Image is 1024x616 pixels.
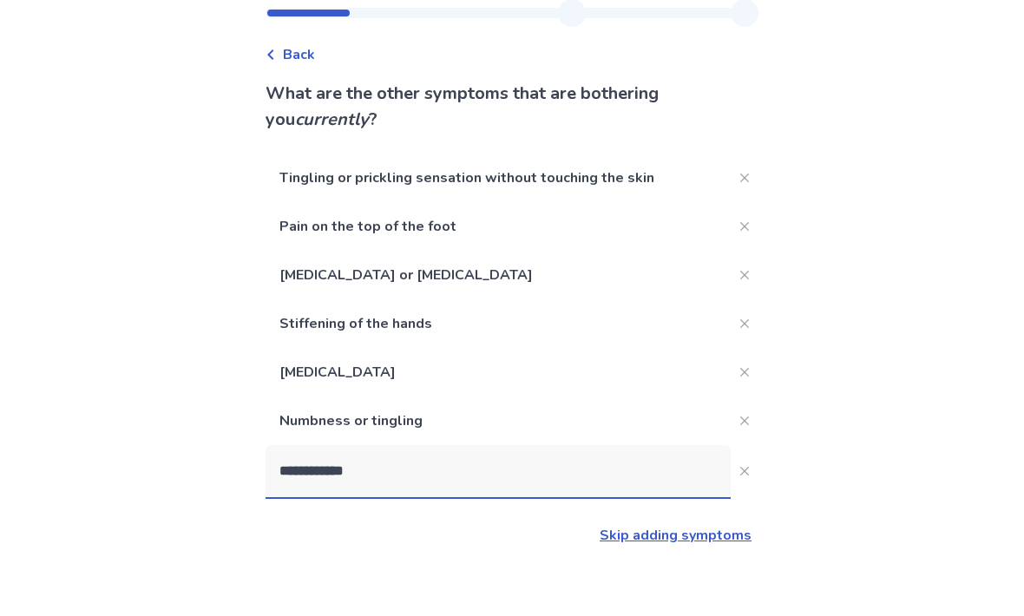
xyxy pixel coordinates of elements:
[266,154,731,202] p: Tingling or prickling sensation without touching the skin
[266,202,731,251] p: Pain on the top of the foot
[266,251,731,299] p: [MEDICAL_DATA] or [MEDICAL_DATA]
[266,396,731,445] p: Numbness or tingling
[731,310,758,337] button: Close
[731,261,758,289] button: Close
[731,164,758,192] button: Close
[731,213,758,240] button: Close
[266,299,731,348] p: Stiffening of the hands
[266,81,758,133] p: What are the other symptoms that are bothering you ?
[266,445,731,497] input: Close
[266,348,731,396] p: [MEDICAL_DATA]
[283,44,315,65] span: Back
[731,358,758,386] button: Close
[731,407,758,435] button: Close
[295,108,369,131] i: currently
[600,526,752,545] a: Skip adding symptoms
[731,457,758,485] button: Close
